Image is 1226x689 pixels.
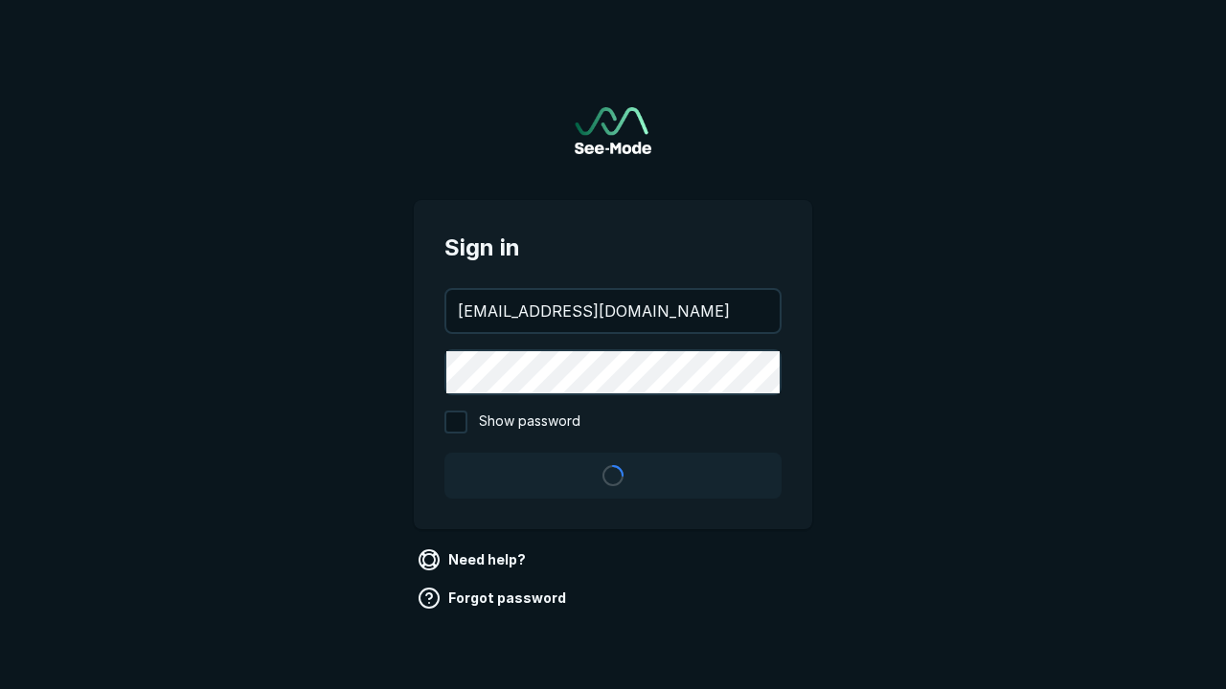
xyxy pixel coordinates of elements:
a: Go to sign in [575,107,651,154]
input: your@email.com [446,290,780,332]
a: Need help? [414,545,534,575]
a: Forgot password [414,583,574,613]
img: See-Mode Logo [575,107,651,154]
span: Sign in [444,231,782,265]
span: Show password [479,411,580,433]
